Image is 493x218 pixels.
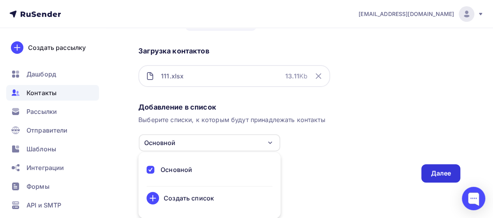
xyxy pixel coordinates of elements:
div: Далее [431,169,451,178]
span: Дашборд [27,69,56,79]
a: Формы [6,179,99,194]
span: Шаблоны [27,144,56,154]
strong: 13.11 [285,72,299,80]
span: Контакты [27,88,57,97]
div: Добавление в список [138,103,460,112]
span: Отправители [27,126,68,135]
button: Основной [138,134,281,152]
div: Kb [285,71,307,81]
a: Дашборд [6,66,99,82]
div: Создать список [164,193,214,203]
div: 111.xlsx [161,71,184,81]
div: Основной [161,165,192,174]
span: Интеграции [27,163,64,172]
span: API и SMTP [27,200,61,210]
span: [EMAIL_ADDRESS][DOMAIN_NAME] [359,10,454,18]
a: Контакты [6,85,99,101]
div: Выберите списки, к которым будут принадлежать контакты [138,115,460,124]
div: Создать рассылку [28,43,86,52]
a: [EMAIL_ADDRESS][DOMAIN_NAME] [359,6,484,22]
div: Основной [144,138,175,147]
a: Рассылки [6,104,99,119]
span: Формы [27,182,49,191]
span: Рассылки [27,107,57,116]
a: Шаблоны [6,141,99,157]
div: Загрузка контактов [138,46,460,56]
a: Отправители [6,122,99,138]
